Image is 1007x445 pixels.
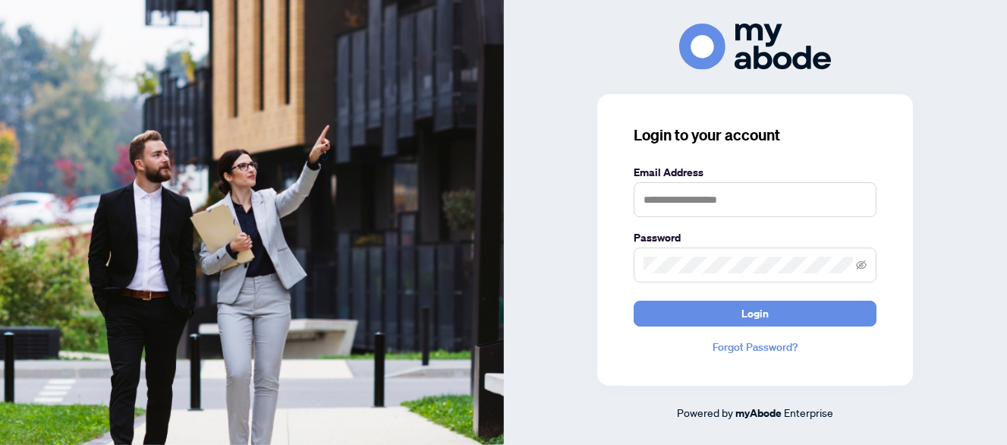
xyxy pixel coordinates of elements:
span: Enterprise [784,406,833,419]
img: ma-logo [679,24,831,70]
button: Login [634,301,876,327]
h3: Login to your account [634,125,876,146]
span: Powered by [677,406,733,419]
label: Email Address [634,164,876,181]
a: Forgot Password? [634,339,876,355]
span: eye-invisible [856,260,867,270]
label: Password [634,229,876,246]
span: Login [741,301,769,326]
a: myAbode [735,405,782,421]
